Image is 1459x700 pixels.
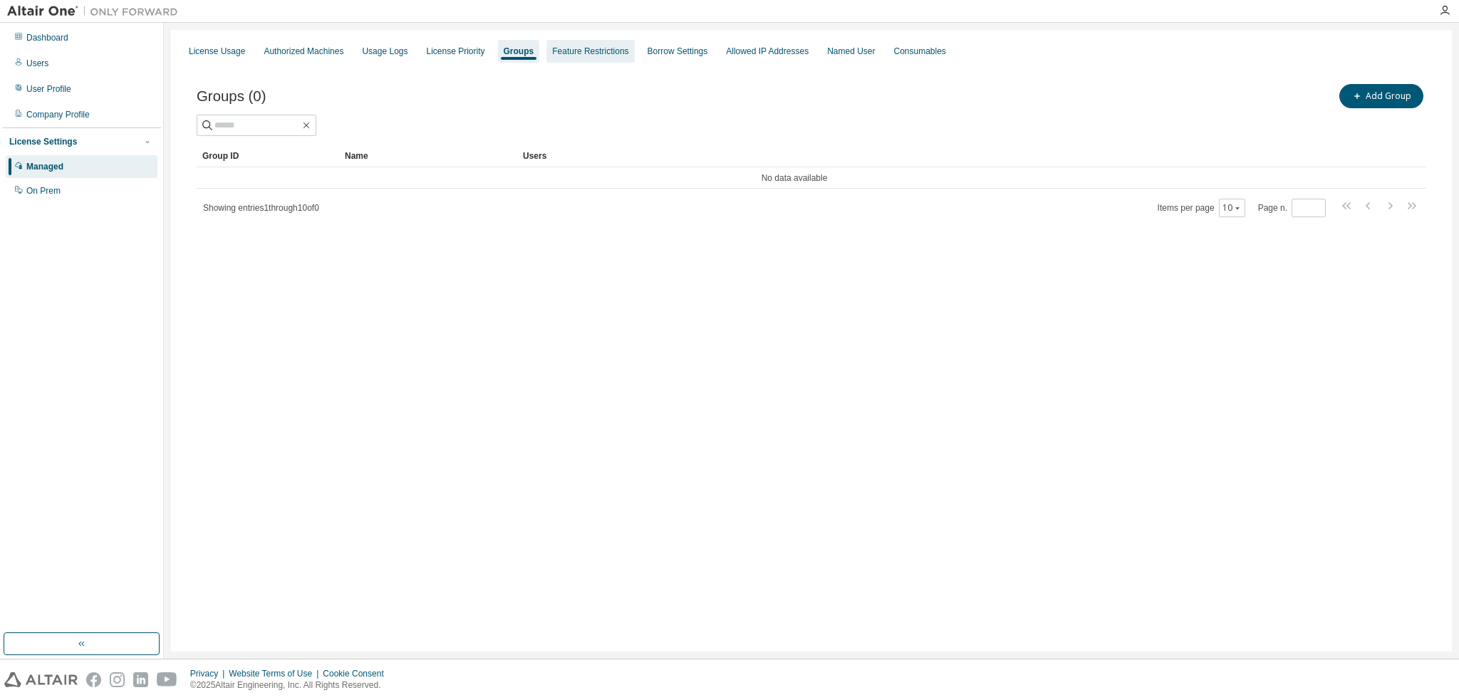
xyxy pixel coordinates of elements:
p: © 2025 Altair Engineering, Inc. All Rights Reserved. [190,679,393,691]
span: Showing entries 1 through 10 of 0 [203,203,319,213]
img: instagram.svg [110,672,125,687]
div: Dashboard [26,32,68,43]
div: Users [26,58,48,69]
img: youtube.svg [157,672,177,687]
div: Usage Logs [362,46,407,57]
div: License Priority [427,46,485,57]
td: No data available [197,167,1392,189]
div: Managed [26,161,63,172]
div: License Usage [189,46,245,57]
div: Consumables [894,46,946,57]
div: Privacy [190,668,229,679]
div: User Profile [26,83,71,95]
img: linkedin.svg [133,672,148,687]
span: Page n. [1258,199,1326,217]
div: Feature Restrictions [552,46,628,57]
div: Borrow Settings [648,46,708,57]
button: 10 [1222,202,1242,214]
img: Altair One [7,4,185,19]
img: altair_logo.svg [4,672,78,687]
button: Add Group [1339,84,1423,108]
div: Named User [827,46,875,57]
span: Groups (0) [197,88,266,105]
div: Users [523,145,1386,167]
div: Name [345,145,512,167]
div: Cookie Consent [323,668,392,679]
img: facebook.svg [86,672,101,687]
div: Group ID [202,145,333,167]
div: On Prem [26,185,61,197]
div: Authorized Machines [264,46,343,57]
div: License Settings [9,136,77,147]
div: Website Terms of Use [229,668,323,679]
div: Company Profile [26,109,90,120]
span: Items per page [1158,199,1245,217]
div: Groups [504,46,534,57]
div: Allowed IP Addresses [726,46,809,57]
